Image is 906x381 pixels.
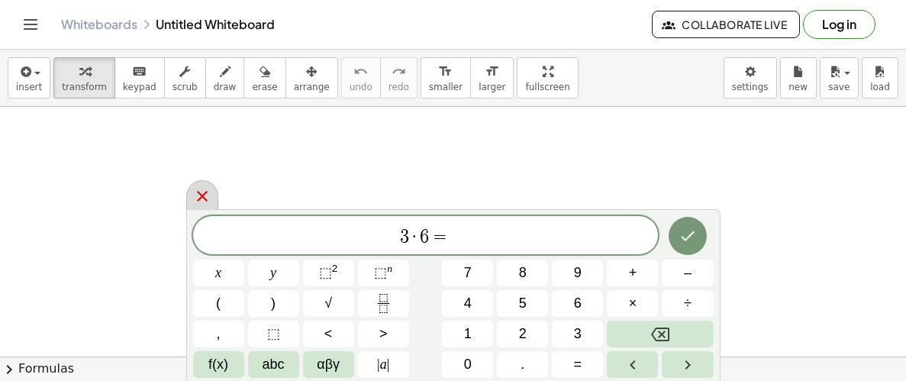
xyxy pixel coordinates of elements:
button: scrub [164,57,206,98]
span: . [521,354,524,375]
button: save [820,57,859,98]
button: format_sizesmaller [421,57,471,98]
span: erase [252,82,277,92]
button: Right arrow [662,351,713,378]
button: redoredo [380,57,418,98]
span: | [377,357,380,372]
button: Log in [803,10,875,39]
button: 0 [442,351,493,378]
span: ( [216,293,221,314]
button: , [193,321,244,347]
button: Greater than [358,321,409,347]
button: 4 [442,290,493,317]
span: 5 [519,293,527,314]
span: save [828,82,850,92]
span: √ [324,293,332,314]
span: = [574,354,582,375]
button: fullscreen [517,57,578,98]
button: Plus [607,260,658,286]
button: Done [669,217,707,255]
i: redo [392,63,406,81]
span: ⬚ [267,324,280,344]
span: transform [62,82,107,92]
button: keyboardkeypad [114,57,165,98]
span: fullscreen [525,82,569,92]
button: Greek alphabet [303,351,354,378]
button: 1 [442,321,493,347]
button: ) [248,290,299,317]
span: keypad [123,82,156,92]
button: Square root [303,290,354,317]
i: format_size [438,63,453,81]
span: new [788,82,808,92]
button: 7 [442,260,493,286]
span: 3 [574,324,582,344]
button: Less than [303,321,354,347]
span: 6 [574,293,582,314]
button: Alphabet [248,351,299,378]
span: f(x) [208,354,228,375]
button: Fraction [358,290,409,317]
button: erase [243,57,285,98]
button: Absolute value [358,351,409,378]
button: x [193,260,244,286]
button: 9 [552,260,603,286]
button: Toggle navigation [18,12,43,37]
span: > [379,324,388,344]
span: settings [732,82,769,92]
span: smaller [429,82,463,92]
button: insert [8,57,50,98]
span: 1 [464,324,472,344]
span: = [429,228,451,246]
span: larger [479,82,505,92]
span: · [409,228,420,246]
button: y [248,260,299,286]
button: Squared [303,260,354,286]
span: , [217,324,221,344]
span: arrange [294,82,330,92]
span: 0 [464,354,472,375]
span: insert [16,82,42,92]
button: 8 [497,260,548,286]
i: undo [353,63,368,81]
span: 6 [420,228,429,246]
button: format_sizelarger [470,57,514,98]
button: 3 [552,321,603,347]
span: ⬚ [374,265,387,280]
span: Collaborate Live [665,18,787,31]
button: . [497,351,548,378]
button: Superscript [358,260,409,286]
span: 2 [519,324,527,344]
span: 3 [400,228,409,246]
span: x [215,263,221,283]
span: undo [350,82,372,92]
button: transform [53,57,115,98]
span: 4 [464,293,472,314]
span: ⬚ [319,265,332,280]
sup: n [387,263,392,274]
button: new [780,57,817,98]
button: Equals [552,351,603,378]
button: Divide [662,290,713,317]
span: 8 [519,263,527,283]
span: αβγ [317,354,340,375]
button: 2 [497,321,548,347]
span: abc [263,354,285,375]
button: Placeholder [248,321,299,347]
span: 9 [574,263,582,283]
span: × [629,293,637,314]
span: y [270,263,276,283]
span: – [684,263,692,283]
button: settings [724,57,777,98]
i: keyboard [132,63,147,81]
button: Left arrow [607,351,658,378]
span: + [629,263,637,283]
span: ÷ [684,293,692,314]
a: Whiteboards [61,17,137,32]
sup: 2 [332,263,338,274]
span: scrub [172,82,198,92]
span: redo [389,82,409,92]
span: load [870,82,890,92]
button: ( [193,290,244,317]
span: | [387,357,390,372]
